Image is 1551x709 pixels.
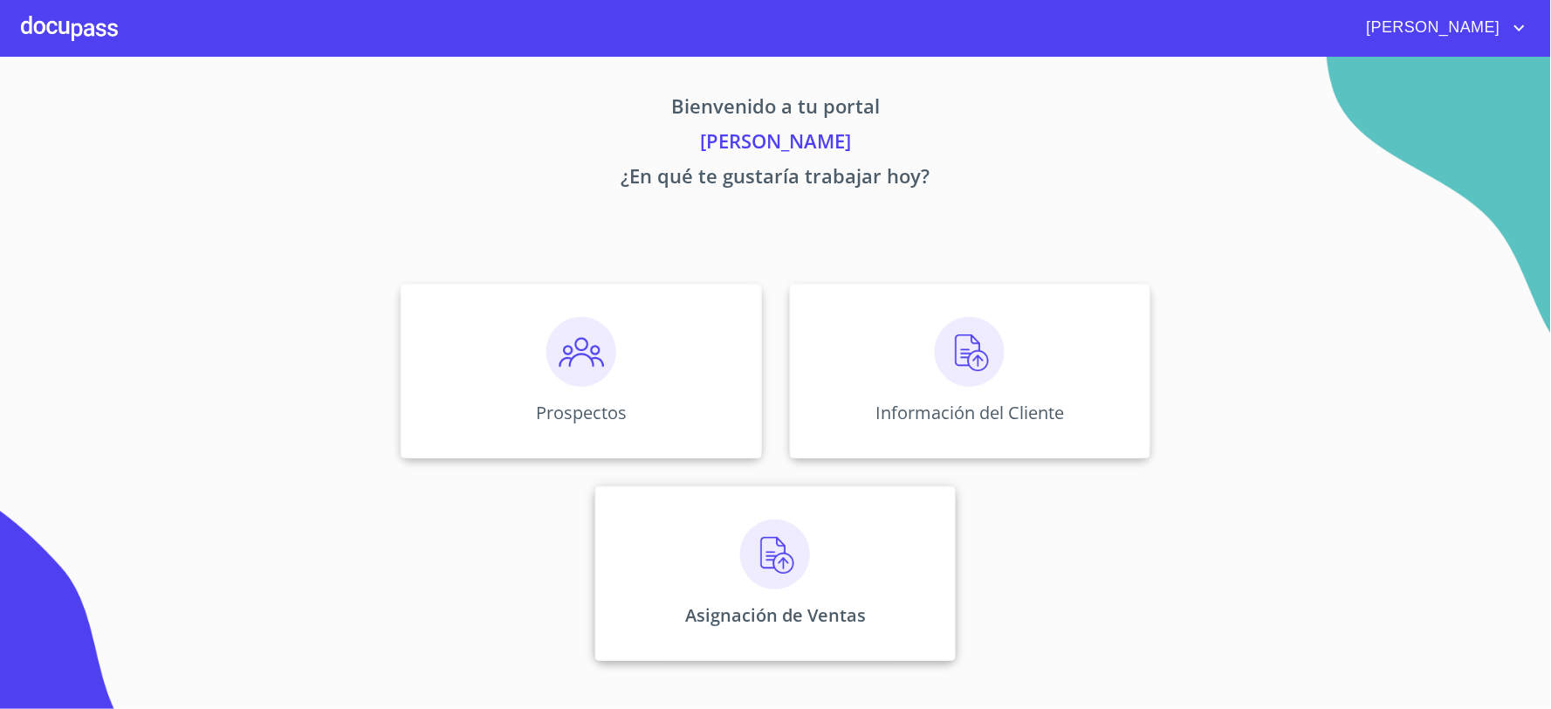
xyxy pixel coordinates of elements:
p: Prospectos [536,401,627,424]
button: account of current user [1354,14,1530,42]
p: Asignación de Ventas [685,603,866,627]
img: carga.png [935,317,1005,387]
img: carga.png [740,520,810,589]
img: prospectos.png [546,317,616,387]
p: Información del Cliente [875,401,1064,424]
p: ¿En qué te gustaría trabajar hoy? [238,162,1314,196]
p: [PERSON_NAME] [238,127,1314,162]
p: Bienvenido a tu portal [238,92,1314,127]
span: [PERSON_NAME] [1354,14,1509,42]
